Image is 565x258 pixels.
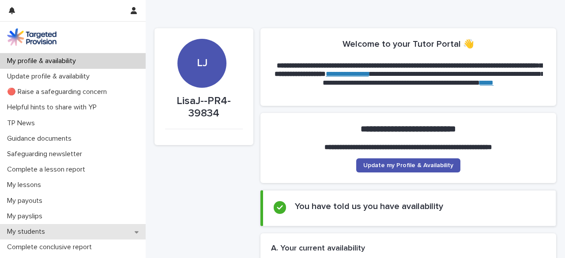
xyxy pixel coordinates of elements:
a: Update my Profile & Availability [356,158,460,172]
p: Guidance documents [4,135,79,143]
p: LisaJ--PR4-39834 [165,95,243,120]
h2: A. Your current availability [271,244,365,254]
p: My lessons [4,181,48,189]
span: Update my Profile & Availability [363,162,453,168]
p: Complete conclusive report [4,243,99,251]
p: Safeguarding newsletter [4,150,89,158]
p: 🔴 Raise a safeguarding concern [4,88,114,96]
p: My payslips [4,212,49,221]
p: Helpful hints to share with YP [4,103,104,112]
p: Update profile & availability [4,72,97,81]
h2: Welcome to your Tutor Portal 👋 [343,39,474,49]
p: My payouts [4,197,49,205]
p: My students [4,228,52,236]
div: LJ [177,8,226,69]
p: TP News [4,119,42,127]
h2: You have told us you have availability [295,201,443,212]
img: M5nRWzHhSzIhMunXDL62 [7,28,56,46]
p: Complete a lesson report [4,165,92,174]
p: My profile & availability [4,57,83,65]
